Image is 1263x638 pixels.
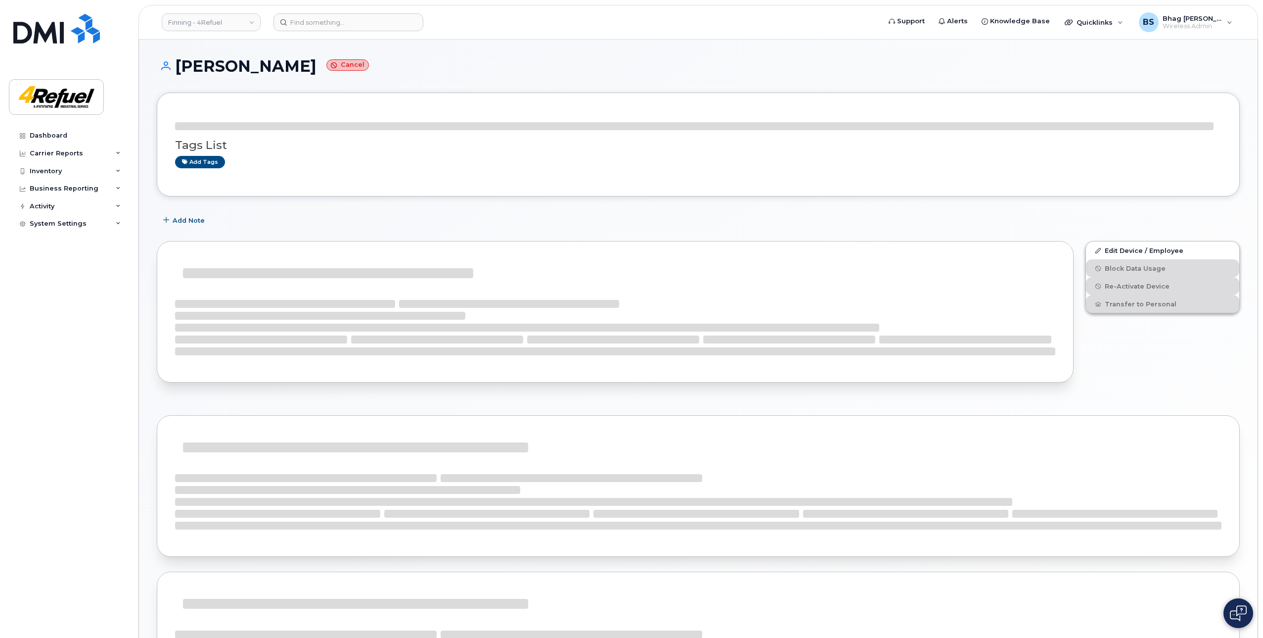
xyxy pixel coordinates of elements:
[157,211,213,229] button: Add Note
[1086,259,1239,277] button: Block Data Usage
[1230,605,1247,621] img: Open chat
[175,139,1221,151] h3: Tags List
[175,156,225,168] a: Add tags
[157,57,1240,75] h1: [PERSON_NAME]
[326,59,369,71] small: Cancel
[1086,242,1239,259] a: Edit Device / Employee
[1086,295,1239,313] button: Transfer to Personal
[1105,283,1170,290] span: Re-Activate Device
[173,216,205,225] span: Add Note
[1086,277,1239,295] button: Re-Activate Device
